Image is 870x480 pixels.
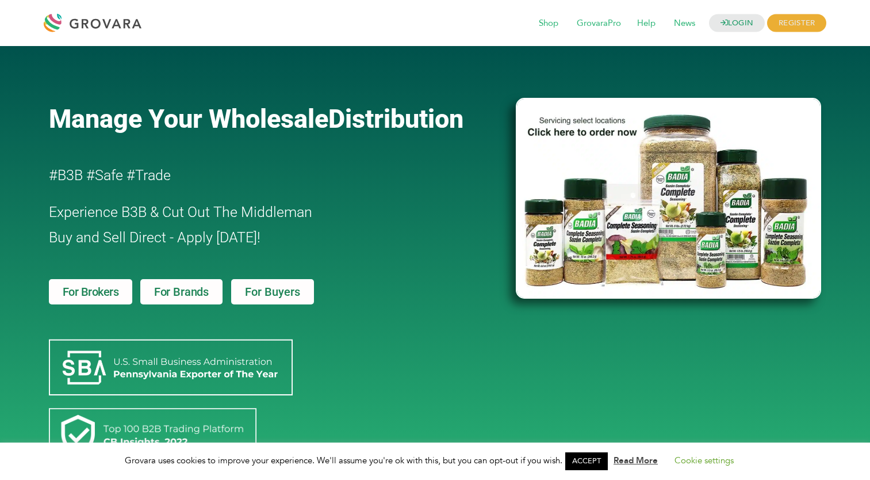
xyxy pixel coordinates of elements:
span: Shop [531,13,566,35]
span: GrovaraPro [569,13,629,35]
span: Buy and Sell Direct - Apply [DATE]! [49,229,260,246]
a: GrovaraPro [569,17,629,30]
h2: #B3B #Safe #Trade [49,163,450,188]
a: For Brands [140,279,223,304]
span: Distribution [328,104,463,134]
span: Help [629,13,664,35]
a: Manage Your WholesaleDistribution [49,104,497,134]
span: Manage Your Wholesale [49,104,328,134]
a: ACCEPT [565,452,608,470]
span: For Brokers [63,286,119,298]
a: LOGIN [709,14,765,32]
a: Cookie settings [674,455,734,466]
span: For Buyers [245,286,300,298]
a: Help [629,17,664,30]
span: REGISTER [767,14,826,32]
span: Grovara uses cookies to improve your experience. We'll assume you're ok with this, but you can op... [125,455,745,466]
span: For Brands [154,286,209,298]
a: Shop [531,17,566,30]
span: Experience B3B & Cut Out The Middleman [49,204,312,220]
a: For Buyers [231,279,314,304]
a: News [666,17,703,30]
span: News [666,13,703,35]
a: For Brokers [49,279,133,304]
a: Read More [614,455,658,466]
